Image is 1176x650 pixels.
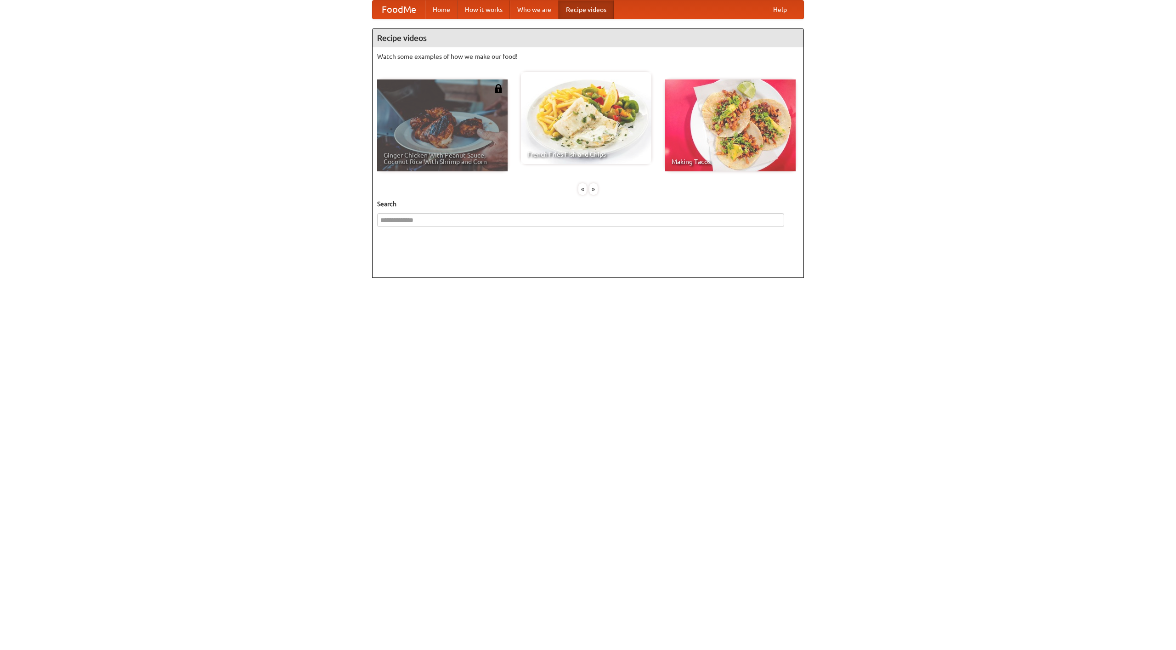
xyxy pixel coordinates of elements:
a: Recipe videos [559,0,614,19]
a: How it works [458,0,510,19]
a: Home [425,0,458,19]
a: French Fries Fish and Chips [521,72,651,164]
a: Help [766,0,794,19]
div: « [578,183,587,195]
a: Making Tacos [665,79,796,171]
span: French Fries Fish and Chips [527,151,645,158]
h5: Search [377,199,799,209]
a: Who we are [510,0,559,19]
a: FoodMe [373,0,425,19]
div: » [589,183,598,195]
p: Watch some examples of how we make our food! [377,52,799,61]
h4: Recipe videos [373,29,803,47]
img: 483408.png [494,84,503,93]
span: Making Tacos [672,158,789,165]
